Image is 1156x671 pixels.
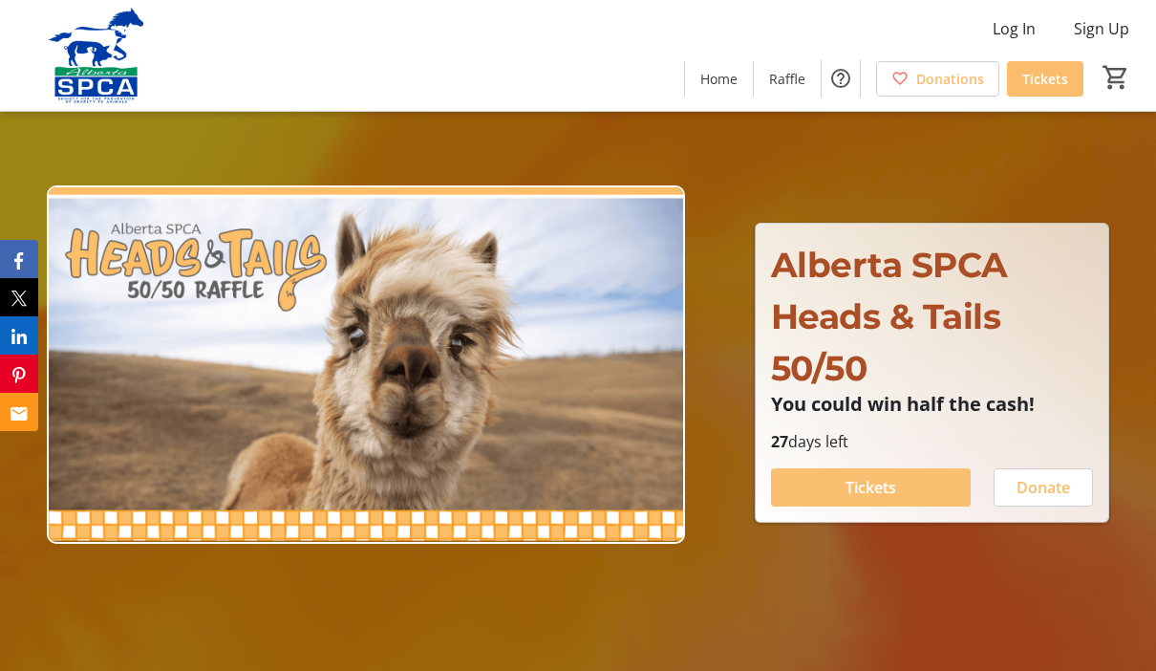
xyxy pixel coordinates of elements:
[1074,17,1129,40] span: Sign Up
[1099,60,1133,95] button: Cart
[1059,13,1145,44] button: Sign Up
[1007,61,1083,97] a: Tickets
[771,295,1001,389] span: Heads & Tails 50/50
[1017,476,1070,499] span: Donate
[11,8,182,103] img: Alberta SPCA's Logo
[977,13,1051,44] button: Log In
[916,69,984,89] span: Donations
[993,17,1036,40] span: Log In
[771,244,1008,286] span: Alberta SPCA
[700,69,738,89] span: Home
[769,69,805,89] span: Raffle
[1022,69,1068,89] span: Tickets
[994,468,1093,507] button: Donate
[771,431,788,452] span: 27
[876,61,999,97] a: Donations
[822,59,860,97] button: Help
[685,61,753,97] a: Home
[771,468,971,507] button: Tickets
[771,430,1093,453] p: days left
[47,185,685,545] img: Campaign CTA Media Photo
[846,476,896,499] span: Tickets
[771,394,1093,415] p: You could win half the cash!
[754,61,821,97] a: Raffle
